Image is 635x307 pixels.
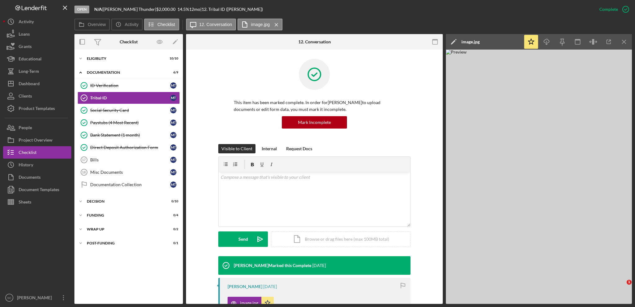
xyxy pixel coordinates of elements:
[87,57,163,60] div: Eligiblity
[19,196,31,210] div: Sheets
[170,157,176,163] div: M T
[90,108,170,113] div: Social Security Card
[170,95,176,101] div: M T
[87,241,163,245] div: Post-Funding
[74,6,89,13] div: Open
[90,182,170,187] div: Documentation Collection
[3,196,71,208] button: Sheets
[3,15,71,28] button: Activity
[78,141,180,154] a: Direct Deposit Authorization FormMT
[3,53,71,65] button: Educational
[263,284,277,289] time: 2025-05-25 19:46
[82,158,86,162] tspan: 17
[312,263,326,268] time: 2025-05-27 18:04
[78,104,180,116] a: Social Security CardMT
[3,171,71,183] button: Documents
[82,170,86,174] tspan: 18
[90,133,170,138] div: Bank Statement (1 month)
[19,90,32,104] div: Clients
[3,65,71,77] button: Long-Term
[599,3,618,15] div: Complete
[170,132,176,138] div: M T
[87,213,163,217] div: Funding
[144,19,179,30] button: Checklist
[298,116,331,129] div: Mark Incomplete
[446,50,632,304] img: Preview
[3,28,71,40] button: Loans
[3,146,71,159] button: Checklist
[3,121,71,134] button: People
[234,263,311,268] div: [PERSON_NAME] Marked this Complete
[3,40,71,53] button: Grants
[87,227,163,231] div: Wrap up
[3,183,71,196] a: Document Templates
[167,200,178,203] div: 0 / 10
[282,116,347,129] button: Mark Incomplete
[78,178,180,191] a: Documentation CollectionMT
[170,82,176,89] div: M T
[200,7,263,12] div: | 12. Tribal ID ([PERSON_NAME])
[19,15,34,29] div: Activity
[259,144,280,153] button: Internal
[238,231,248,247] div: Send
[90,170,170,175] div: Misc Documents
[461,39,480,44] div: image.jpg
[88,22,106,27] label: Overview
[19,77,40,91] div: Dashboard
[3,292,71,304] button: SC[PERSON_NAME]
[167,57,178,60] div: 10 / 10
[228,284,262,289] div: [PERSON_NAME]
[78,154,180,166] a: 17BillsMT
[78,116,180,129] a: Paystubs (4 Most Recent)MT
[78,129,180,141] a: Bank Statement (1 month)MT
[125,22,138,27] label: Activity
[286,144,312,153] div: Request Docs
[19,102,55,116] div: Product Templates
[3,77,71,90] a: Dashboard
[3,102,71,115] button: Product Templates
[167,71,178,74] div: 6 / 9
[189,7,200,12] div: 12 mo
[158,22,175,27] label: Checklist
[19,53,42,67] div: Educational
[177,7,189,12] div: 14.5 %
[3,90,71,102] button: Clients
[627,280,632,285] span: 1
[170,120,176,126] div: M T
[87,71,163,74] div: Documentation
[19,28,30,42] div: Loans
[111,19,142,30] button: Activity
[78,92,180,104] a: Tribal IDMT
[74,19,110,30] button: Overview
[167,213,178,217] div: 0 / 4
[120,39,138,44] div: Checklist
[170,182,176,188] div: M T
[94,7,102,12] b: N/A
[19,183,59,197] div: Document Templates
[19,65,39,79] div: Long-Term
[90,145,170,150] div: Direct Deposit Authorization Form
[593,3,632,15] button: Complete
[90,157,170,162] div: Bills
[19,159,33,173] div: History
[3,159,71,171] button: History
[218,231,268,247] button: Send
[7,296,11,300] text: SC
[94,7,103,12] div: |
[234,99,395,113] p: This item has been marked complete. In order for [PERSON_NAME] to upload documents or edit form d...
[19,40,32,54] div: Grants
[78,79,180,92] a: ID VerificationMT
[78,166,180,178] a: 18Misc DocumentsMT
[170,107,176,113] div: M T
[199,22,232,27] label: 12. Conversation
[19,146,37,160] div: Checklist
